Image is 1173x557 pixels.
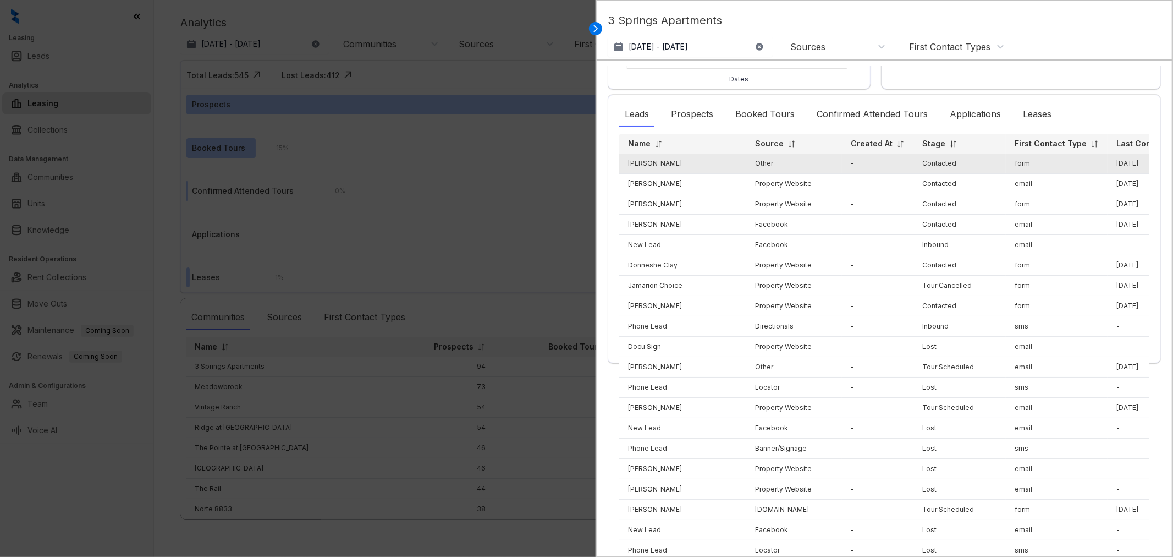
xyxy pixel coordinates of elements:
[913,520,1006,540] td: Lost
[851,138,893,149] p: Created At
[746,459,842,479] td: Property Website
[746,378,842,398] td: Locator
[614,74,864,84] div: Dates
[619,276,746,296] td: Jamarion Choice
[913,174,1006,194] td: Contacted
[619,520,746,540] td: New Lead
[665,102,719,127] div: Prospects
[619,102,654,127] div: Leads
[922,138,945,149] p: Stage
[842,154,913,174] td: -
[619,296,746,316] td: [PERSON_NAME]
[619,418,746,439] td: New Lead
[842,174,913,194] td: -
[913,357,1006,378] td: Tour Scheduled
[896,140,905,148] img: sorting
[1006,357,1108,378] td: email
[913,194,1006,215] td: Contacted
[619,500,746,520] td: [PERSON_NAME]
[746,296,842,316] td: Property Website
[746,255,842,276] td: Property Website
[913,235,1006,255] td: Inbound
[842,479,913,500] td: -
[608,37,773,57] button: [DATE] - [DATE]
[913,154,1006,174] td: Contacted
[913,215,1006,235] td: Contacted
[1015,138,1087,149] p: First Contact Type
[746,398,842,418] td: Property Website
[1091,140,1099,148] img: sorting
[1006,459,1108,479] td: email
[619,459,746,479] td: [PERSON_NAME]
[842,378,913,398] td: -
[1006,439,1108,459] td: sms
[629,41,688,52] p: [DATE] - [DATE]
[913,479,1006,500] td: Lost
[842,194,913,215] td: -
[949,140,957,148] img: sorting
[1006,500,1108,520] td: form
[619,316,746,337] td: Phone Lead
[619,479,746,500] td: [PERSON_NAME]
[654,140,663,148] img: sorting
[1006,378,1108,398] td: sms
[913,316,1006,337] td: Inbound
[619,255,746,276] td: Donneshe Clay
[1006,235,1108,255] td: email
[619,215,746,235] td: [PERSON_NAME]
[913,398,1006,418] td: Tour Scheduled
[746,194,842,215] td: Property Website
[608,12,1161,37] p: 3 Springs Apartments
[1006,418,1108,439] td: email
[913,296,1006,316] td: Contacted
[842,276,913,296] td: -
[628,138,651,149] p: Name
[842,439,913,459] td: -
[842,235,913,255] td: -
[913,418,1006,439] td: Lost
[842,418,913,439] td: -
[842,398,913,418] td: -
[1006,174,1108,194] td: email
[746,174,842,194] td: Property Website
[619,174,746,194] td: [PERSON_NAME]
[746,357,842,378] td: Other
[746,276,842,296] td: Property Website
[842,459,913,479] td: -
[746,479,842,500] td: Property Website
[746,500,842,520] td: [DOMAIN_NAME]
[1006,215,1108,235] td: email
[842,255,913,276] td: -
[1006,296,1108,316] td: form
[619,235,746,255] td: New Lead
[842,357,913,378] td: -
[842,296,913,316] td: -
[913,500,1006,520] td: Tour Scheduled
[746,316,842,337] td: Directionals
[1006,337,1108,357] td: email
[842,316,913,337] td: -
[913,378,1006,398] td: Lost
[755,138,784,149] p: Source
[1006,316,1108,337] td: sms
[913,255,1006,276] td: Contacted
[1006,276,1108,296] td: form
[619,154,746,174] td: [PERSON_NAME]
[842,520,913,540] td: -
[1006,398,1108,418] td: email
[1006,194,1108,215] td: form
[746,215,842,235] td: Facebook
[1006,255,1108,276] td: form
[1017,102,1057,127] div: Leases
[913,439,1006,459] td: Lost
[913,276,1006,296] td: Tour Cancelled
[730,102,800,127] div: Booked Tours
[619,378,746,398] td: Phone Lead
[619,398,746,418] td: [PERSON_NAME]
[913,337,1006,357] td: Lost
[746,337,842,357] td: Property Website
[619,439,746,459] td: Phone Lead
[1006,520,1108,540] td: email
[909,41,990,53] div: First Contact Types
[619,337,746,357] td: Docu Sign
